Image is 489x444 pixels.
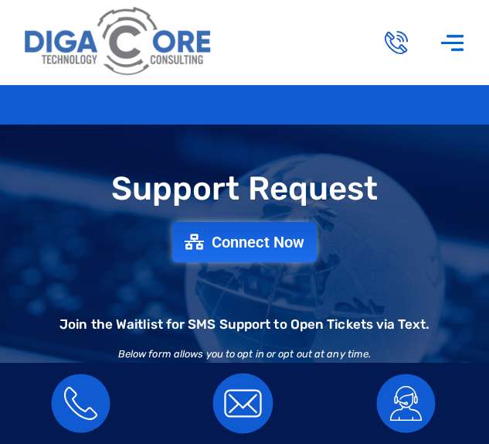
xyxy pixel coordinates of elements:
[432,21,473,63] div: Menu Toggle
[212,234,304,250] span: Connect Now
[118,348,372,360] h2: Below form allows you to opt in or opt out at any time.
[374,371,439,436] img: cyber security services icon
[49,371,114,436] img: call footer
[210,371,276,436] img: email icon
[172,222,317,262] a: Connect Now
[8,171,481,207] h1: Support Request
[59,316,430,332] h2: Join the Waitlist for SMS Support to Open Tickets via Text.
